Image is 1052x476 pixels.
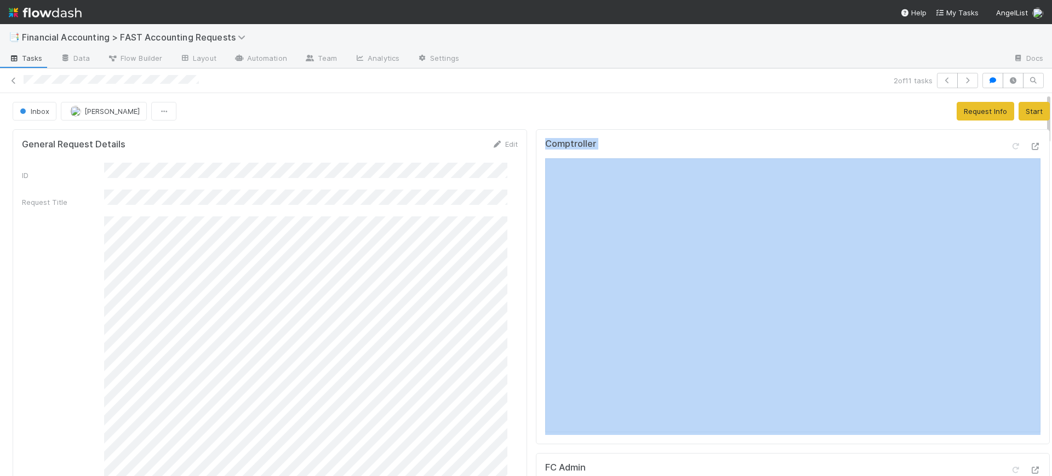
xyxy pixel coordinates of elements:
button: Inbox [13,102,56,121]
span: AngelList [996,8,1028,17]
span: Inbox [18,107,49,116]
a: Settings [408,50,468,68]
a: Docs [1004,50,1052,68]
button: [PERSON_NAME] [61,102,147,121]
span: 2 of 11 tasks [894,75,933,86]
div: Request Title [22,197,104,208]
span: Financial Accounting > FAST Accounting Requests [22,32,251,43]
h5: Comptroller [545,139,596,150]
a: Layout [171,50,225,68]
h5: FC Admin [545,462,586,473]
span: Tasks [9,53,43,64]
a: Edit [492,140,518,148]
button: Request Info [957,102,1014,121]
a: Flow Builder [99,50,171,68]
a: Team [296,50,346,68]
button: Start [1019,102,1050,121]
div: ID [22,170,104,181]
span: 📑 [9,32,20,42]
span: Flow Builder [107,53,162,64]
h5: General Request Details [22,139,125,150]
a: Data [52,50,99,68]
img: avatar_fee1282a-8af6-4c79-b7c7-bf2cfad99775.png [1032,8,1043,19]
div: Help [900,7,927,18]
a: Automation [225,50,296,68]
a: My Tasks [935,7,979,18]
img: avatar_e5ec2f5b-afc7-4357-8cf1-2139873d70b1.png [70,106,81,117]
img: logo-inverted-e16ddd16eac7371096b0.svg [9,3,82,22]
span: [PERSON_NAME] [84,107,140,116]
a: Analytics [346,50,408,68]
span: My Tasks [935,8,979,17]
